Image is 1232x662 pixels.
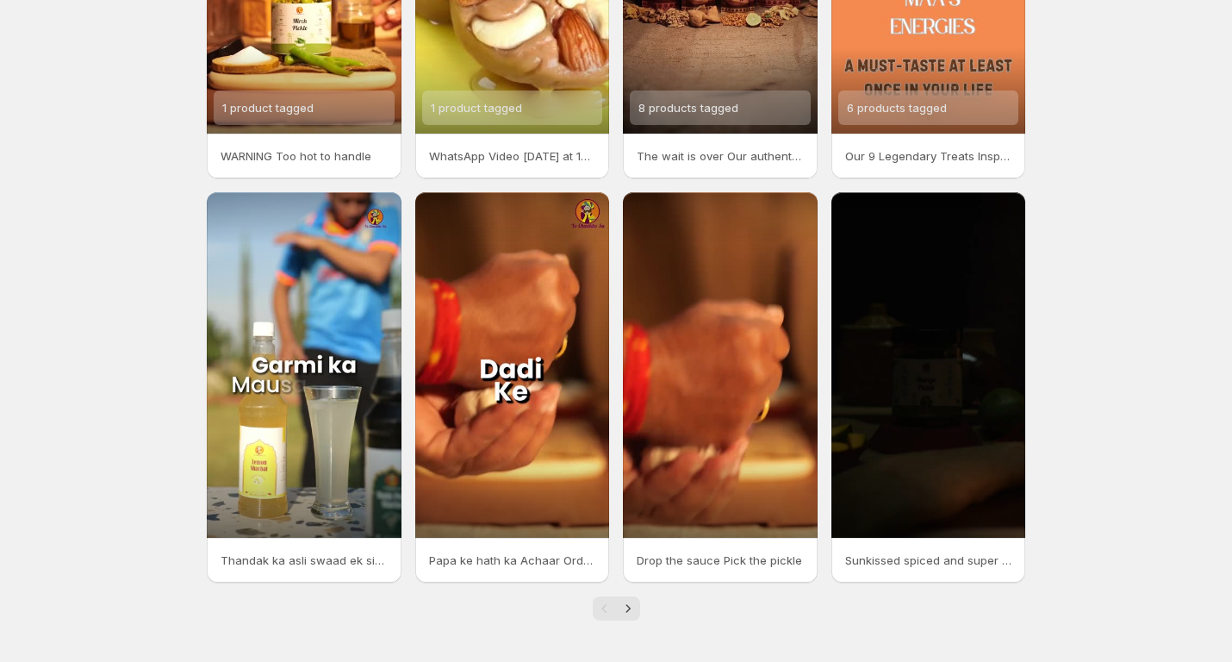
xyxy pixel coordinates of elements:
[638,101,738,115] span: 8 products tagged
[593,596,640,621] nav: Pagination
[637,147,804,165] p: The wait is over Our authentic Rajasthani snacks are now live on the website in brand new royal z...
[845,552,1012,569] p: Sunkissed spiced and super tangymango pickle magic in every bite
[616,596,640,621] button: Next
[221,552,388,569] p: Thandak ka asli swaad ek sip mein Presenting our Sharbat Collection [GEOGRAPHIC_DATA] ki mithaas ...
[845,147,1012,165] p: Our 9 Legendary Treats Inspired by [PERSON_NAME] Energies A must try treats atleast once in a lif...
[637,552,804,569] p: Drop the sauce Pick the pickle
[847,101,947,115] span: 6 products tagged
[222,101,314,115] span: 1 product tagged
[429,147,596,165] p: WhatsApp Video [DATE] at 150141
[221,147,388,165] p: WARNING Too hot to handle
[431,101,522,115] span: 1 product tagged
[429,552,596,569] p: Papa ke hath ka Achaar Order Now LINK IN BIO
